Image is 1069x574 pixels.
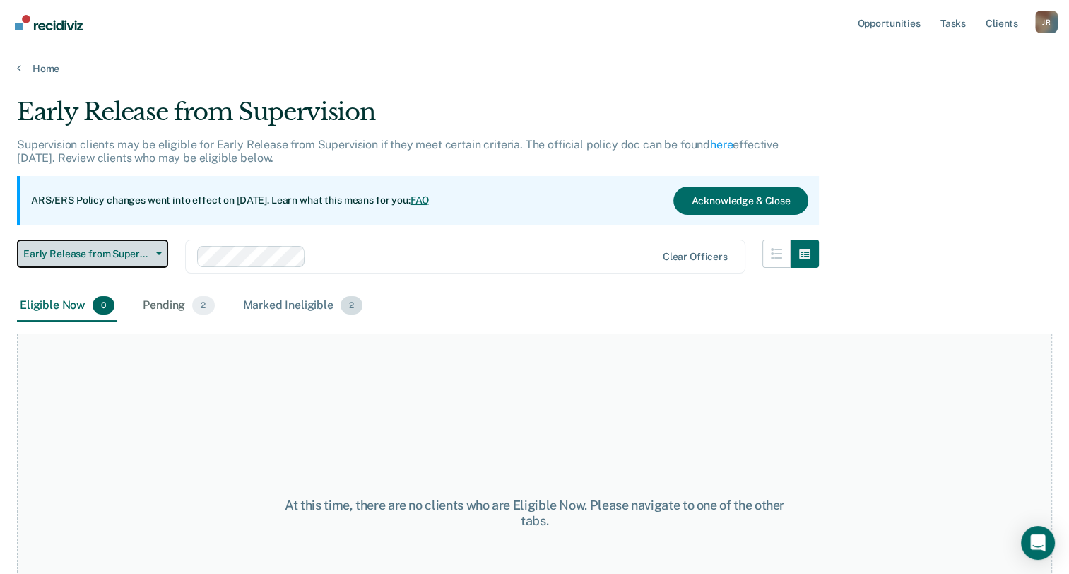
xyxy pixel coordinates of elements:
[17,98,819,138] div: Early Release from Supervision
[341,296,362,315] span: 2
[17,138,779,165] p: Supervision clients may be eligible for Early Release from Supervision if they meet certain crite...
[673,187,808,215] button: Acknowledge & Close
[17,62,1052,75] a: Home
[411,194,430,206] a: FAQ
[240,291,366,322] div: Marked Ineligible2
[17,240,168,268] button: Early Release from Supervision
[1035,11,1058,33] button: Profile dropdown button
[140,291,217,322] div: Pending2
[15,15,83,30] img: Recidiviz
[93,296,114,315] span: 0
[1021,526,1055,560] div: Open Intercom Messenger
[31,194,430,208] p: ARS/ERS Policy changes went into effect on [DATE]. Learn what this means for you:
[1035,11,1058,33] div: J R
[192,296,214,315] span: 2
[17,291,117,322] div: Eligible Now0
[710,138,733,151] a: here
[23,248,150,260] span: Early Release from Supervision
[276,498,793,528] div: At this time, there are no clients who are Eligible Now. Please navigate to one of the other tabs.
[663,251,728,263] div: Clear officers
